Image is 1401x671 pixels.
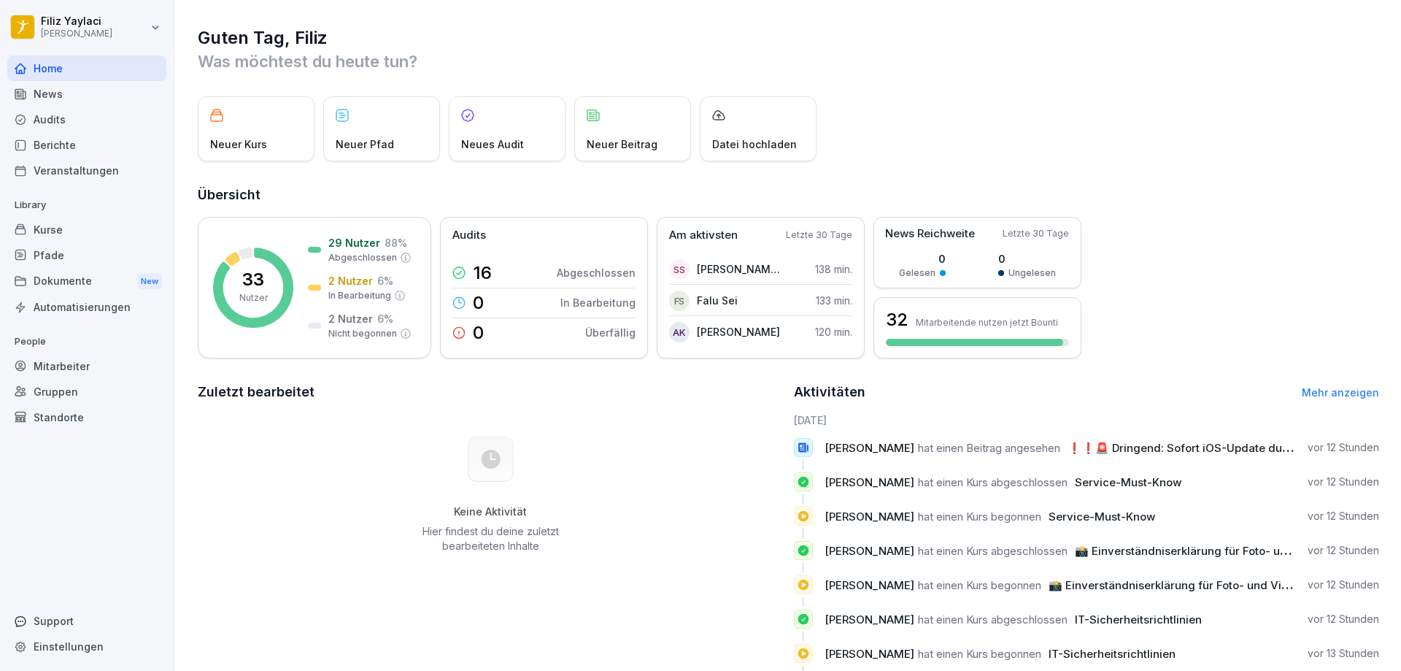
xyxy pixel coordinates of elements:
[669,227,738,244] p: Am aktivsten
[825,647,914,661] span: [PERSON_NAME]
[1308,475,1379,489] p: vor 12 Stunden
[794,413,1380,428] h6: [DATE]
[7,379,166,404] a: Gruppen
[7,81,166,107] a: News
[1049,647,1176,661] span: IT-Sicherheitsrichtlinien
[7,353,166,379] a: Mitarbeiter
[1308,440,1379,455] p: vor 12 Stunden
[825,510,914,524] span: [PERSON_NAME]
[198,382,784,402] h2: Zuletzt bearbeitet
[41,15,112,28] p: Filiz Yaylaci
[825,613,914,626] span: [PERSON_NAME]
[1075,475,1181,489] span: Service-Must-Know
[7,55,166,81] a: Home
[1308,646,1379,661] p: vor 13 Stunden
[198,185,1379,205] h2: Übersicht
[377,273,393,288] p: 6 %
[385,235,407,250] p: 88 %
[328,311,373,326] p: 2 Nutzer
[918,544,1068,558] span: hat einen Kurs abgeschlossen
[7,217,166,242] a: Kurse
[669,291,690,311] div: FS
[885,226,975,242] p: News Reichweite
[1308,543,1379,558] p: vor 12 Stunden
[918,475,1068,489] span: hat einen Kurs abgeschlossen
[7,268,166,295] a: DokumenteNew
[916,317,1058,328] p: Mitarbeitende nutzen jetzt Bounti
[328,327,397,340] p: Nicht begonnen
[198,50,1379,73] p: Was möchtest du heute tun?
[918,510,1041,524] span: hat einen Kurs begonnen
[587,137,657,152] p: Neuer Beitrag
[7,634,166,659] a: Einstellungen
[1003,227,1069,240] p: Letzte 30 Tage
[825,578,914,592] span: [PERSON_NAME]
[918,441,1060,455] span: hat einen Beitrag angesehen
[557,265,636,280] p: Abgeschlossen
[918,578,1041,592] span: hat einen Kurs begonnen
[41,28,112,39] p: [PERSON_NAME]
[815,324,852,340] p: 120 min.
[417,524,564,553] p: Hier findest du deine zuletzt bearbeiteten Inhalte
[7,404,166,430] a: Standorte
[336,137,394,152] p: Neuer Pfad
[328,251,397,264] p: Abgeschlossen
[886,307,908,332] h3: 32
[7,242,166,268] a: Pfade
[328,273,373,288] p: 2 Nutzer
[1075,613,1202,626] span: IT-Sicherheitsrichtlinien
[560,295,636,310] p: In Bearbeitung
[1008,267,1056,280] p: Ungelesen
[825,544,914,558] span: [PERSON_NAME]
[794,382,865,402] h2: Aktivitäten
[7,107,166,132] a: Audits
[918,647,1041,661] span: hat einen Kurs begonnen
[7,608,166,634] div: Support
[669,259,690,280] div: SS
[7,158,166,183] a: Veranstaltungen
[1049,510,1155,524] span: Service-Must-Know
[585,325,636,340] p: Überfällig
[473,324,484,342] p: 0
[918,613,1068,626] span: hat einen Kurs abgeschlossen
[461,137,524,152] p: Neues Audit
[239,291,268,304] p: Nutzer
[1308,612,1379,626] p: vor 12 Stunden
[825,475,914,489] span: [PERSON_NAME]
[377,311,393,326] p: 6 %
[1308,509,1379,524] p: vor 12 Stunden
[452,227,486,244] p: Audits
[899,251,946,267] p: 0
[1302,386,1379,399] a: Mehr anzeigen
[242,271,264,288] p: 33
[998,251,1056,267] p: 0
[328,235,380,250] p: 29 Nutzer
[669,322,690,342] div: AK
[417,505,564,518] h5: Keine Aktivität
[198,26,1379,50] h1: Guten Tag, Filiz
[1049,578,1345,592] span: 📸 Einverständniserklärung für Foto- und Videonutzung
[328,289,391,302] p: In Bearbeitung
[137,273,162,290] div: New
[7,268,166,295] div: Dokumente
[473,264,492,282] p: 16
[697,324,780,340] p: [PERSON_NAME]
[210,137,267,152] p: Neuer Kurs
[7,330,166,353] p: People
[815,261,852,277] p: 138 min.
[816,293,852,308] p: 133 min.
[697,293,738,308] p: Falu Sei
[7,132,166,158] div: Berichte
[7,294,166,320] a: Automatisierungen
